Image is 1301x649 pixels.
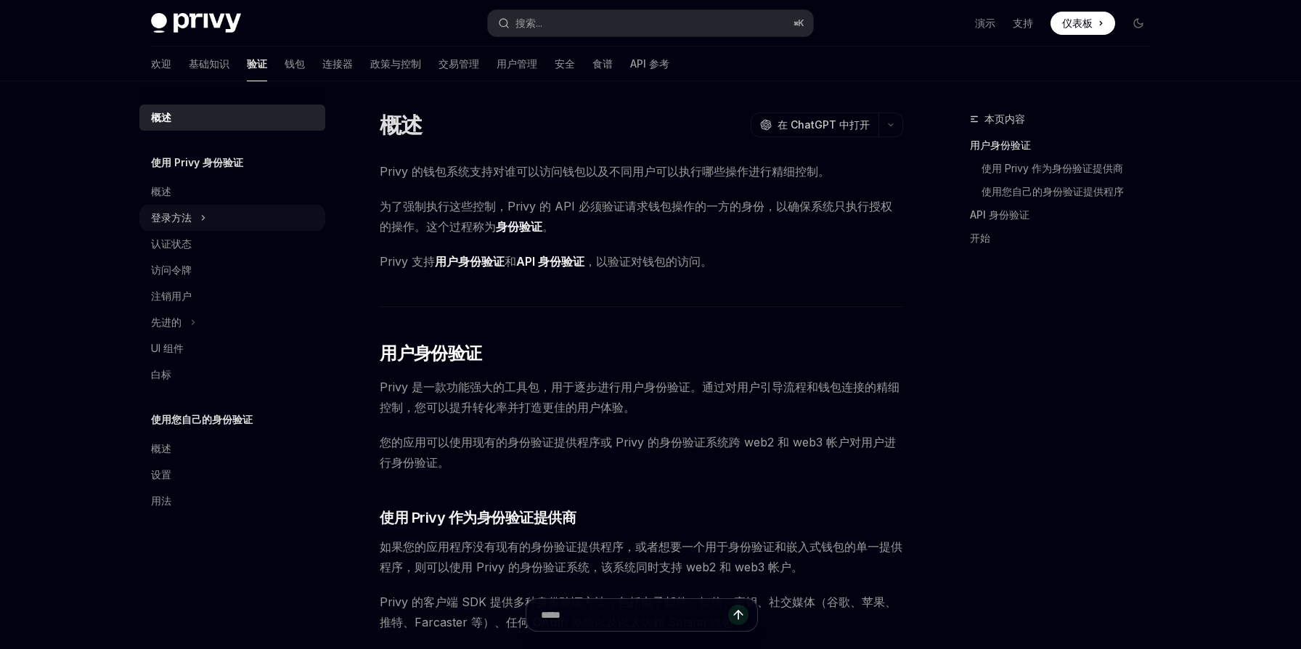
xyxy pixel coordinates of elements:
font: 安全 [555,57,575,70]
font: Privy 支持 [380,254,435,269]
font: 仪表板 [1062,17,1093,29]
font: 使用您自己的身份验证 [151,413,253,425]
font: API 身份验证 [970,208,1029,221]
button: 发送消息 [728,605,749,625]
font: 身份验证 [496,219,542,234]
a: 欢迎 [151,46,171,81]
font: 食谱 [592,57,613,70]
a: 用户身份验证 [970,134,1162,157]
font: API 身份验证 [516,254,584,269]
font: API 参考 [630,57,669,70]
font: 用户身份验证 [970,139,1031,151]
a: 使用 Privy 作为身份验证提供商 [982,157,1162,180]
font: 概述 [151,442,171,454]
a: 使用您自己的身份验证提供程序 [982,180,1162,203]
font: 概述 [151,185,171,197]
font: 用户管理 [497,57,537,70]
font: ，以验证对钱包的访问。 [584,254,712,269]
font: 白标 [151,368,171,380]
font: 设置 [151,468,171,481]
font: 使用 Privy 身份验证 [151,156,243,168]
font: 用户身份验证 [435,254,505,269]
a: API 身份验证 [970,203,1162,226]
font: 用法 [151,494,171,507]
font: K [798,17,804,28]
a: 支持 [1013,16,1033,30]
font: Privy 是一款功能强大的工具包，用于逐步进行用户身份验证。通过对用户引导流程和钱包连接的精细控制，您可以提升转化率并打造更佳的用户体验。 [380,380,900,415]
a: 验证 [247,46,267,81]
a: API 参考 [630,46,669,81]
font: 您的应用可以使用现有的身份验证提供程序或 Privy 的身份验证系统跨 web2 和 web3 帐户对用户进行身份验证。 [380,435,896,470]
font: 演示 [975,17,995,29]
font: 基础知识 [189,57,229,70]
a: 交易管理 [439,46,479,81]
font: 使用 Privy 作为身份验证提供商 [380,509,576,526]
font: 交易管理 [439,57,479,70]
font: 钱包 [285,57,305,70]
a: 访问令牌 [139,257,325,283]
font: 在 ChatGPT 中打开 [778,118,870,131]
font: UI 组件 [151,342,184,354]
font: 认证状态 [151,237,192,250]
a: UI 组件 [139,335,325,362]
a: 认证状态 [139,231,325,257]
font: 本页内容 [984,113,1025,125]
font: 政策与控制 [370,57,421,70]
font: 用户身份验证 [380,343,481,364]
a: 基础知识 [189,46,229,81]
a: 概述 [139,179,325,205]
a: 概述 [139,105,325,131]
font: 验证 [247,57,267,70]
font: 和 [505,254,516,269]
a: 注销用户 [139,283,325,309]
a: 食谱 [592,46,613,81]
a: 仪表板 [1051,12,1115,35]
a: 白标 [139,362,325,388]
font: ⌘ [794,17,798,28]
font: Privy 的钱包系统支持对谁可以访问钱包以及不同用户可以执行哪些操作进行精细控制。 [380,164,830,179]
a: 政策与控制 [370,46,421,81]
font: 登录方法 [151,211,192,224]
a: 连接器 [322,46,353,81]
font: 。 [542,219,554,234]
a: 概述 [139,436,325,462]
font: 搜索... [515,17,542,29]
font: 概述 [380,112,423,138]
a: 用户管理 [497,46,537,81]
a: 钱包 [285,46,305,81]
font: 先进的 [151,316,182,328]
button: 切换暗模式 [1127,12,1150,35]
font: 开始 [970,232,990,244]
a: 安全 [555,46,575,81]
button: 在 ChatGPT 中打开 [751,113,878,137]
font: 欢迎 [151,57,171,70]
font: 如果您的应用程序没有现有的身份验证提供程序，或者想要一个用于身份验证和嵌入式钱包的单一提供程序，则可以使用 Privy 的身份验证系统，该系统同时支持 web2 和 web3 帐户。 [380,539,902,574]
font: 使用 Privy 作为身份验证提供商 [982,162,1123,174]
font: 使用您自己的身份验证提供程序 [982,185,1124,197]
a: 设置 [139,462,325,488]
a: 开始 [970,226,1162,250]
font: 连接器 [322,57,353,70]
font: 注销用户 [151,290,192,302]
font: 概述 [151,111,171,123]
img: 深色标志 [151,13,241,33]
font: Privy 的客户端 SDK 提供多种身份验证方法，包括电子邮件、短信、密钥、社交媒体（谷歌、苹果、推特、Farcaster 等）、任何 OAuth 系统以及以太坊和 Solana 钱包。 [380,595,897,629]
font: 访问令牌 [151,264,192,276]
button: 搜索...⌘K [488,10,813,36]
font: 为了强制执行这些控制，Privy 的 API 必须验证请求钱包操作的一方的身份，以确保系统只执行授权的操作。这个过程称为 [380,199,892,234]
a: 演示 [975,16,995,30]
font: 支持 [1013,17,1033,29]
a: 用法 [139,488,325,514]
